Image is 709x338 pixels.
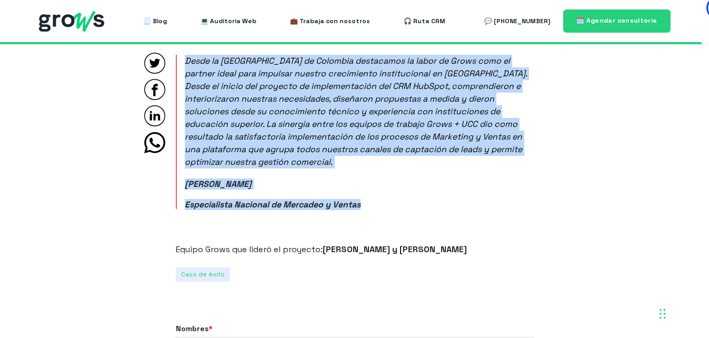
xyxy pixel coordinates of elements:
em: [PERSON_NAME] [185,178,252,190]
span: Desde la [GEOGRAPHIC_DATA] de Colombia destacamos la labor de Grows como el partner ideal para im... [185,55,527,167]
span: 🗓️ Agendar consultoría [576,16,657,25]
a: 💼 Trabaja con nosotros [290,11,370,32]
a: 💻 Auditoría Web [201,11,256,32]
em: Especialista Nacional de Mercadeo y Ventas [185,199,361,210]
a: Caso de éxito [176,267,230,282]
span: [PERSON_NAME] y [PERSON_NAME] [323,244,467,255]
a: 🗓️ Agendar consultoría [563,9,671,32]
span: Nombres [176,324,208,333]
iframe: Chat Widget [656,287,709,338]
p: Equipo Grows que lideró el proyecto: [176,244,534,255]
div: Widget de chat [656,287,709,338]
a: 🧾 Blog [143,11,167,32]
a: 🎧 Ruta CRM [404,11,445,32]
a: 💬 [PHONE_NUMBER] [484,11,550,32]
div: Arrastrar [660,298,666,330]
img: grows - hubspot [39,11,104,32]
